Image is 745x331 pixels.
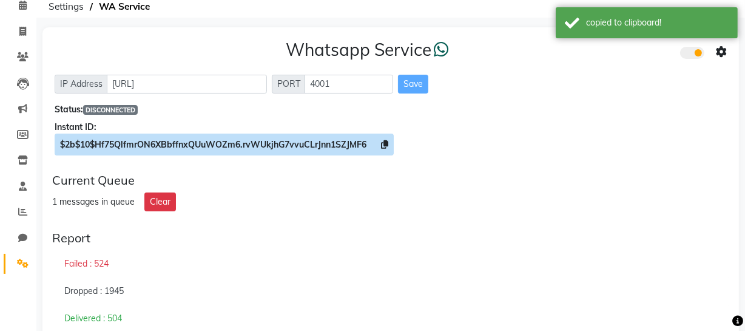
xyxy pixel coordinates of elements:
[586,16,729,29] div: copied to clipboard!
[52,278,729,305] div: Dropped : 1945
[272,75,306,94] span: PORT
[286,39,449,60] h3: Whatsapp Service
[83,105,138,115] span: DISCONNECTED
[52,173,729,188] div: Current Queue
[305,75,393,94] input: Sizing example input
[144,193,176,211] button: Clear
[55,75,108,94] span: IP Address
[52,231,729,245] div: Report
[55,103,727,116] div: Status:
[60,139,366,150] span: $2b$10$Hf75QlfmrON6XBbffnxQUuWOZm6.rvWUkjhG7vvuCLrJnn1SZJMF6
[52,196,135,208] div: 1 messages in queue
[52,250,729,278] div: Failed : 524
[55,121,727,134] div: Instant ID:
[107,75,267,94] input: Sizing example input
